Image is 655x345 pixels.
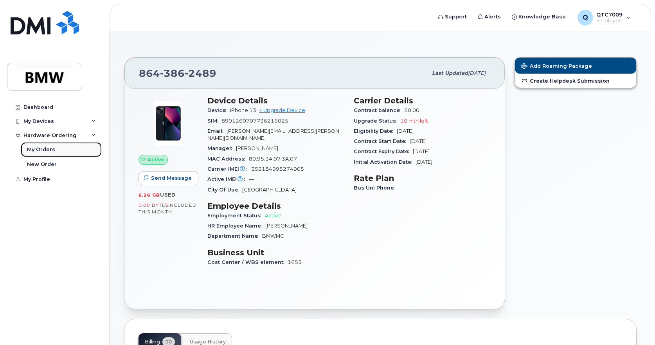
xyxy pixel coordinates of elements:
[262,233,284,239] span: BMWMC
[139,202,168,208] span: 0.00 Bytes
[207,201,344,211] h3: Employee Details
[251,166,304,172] span: 352184995274905
[404,107,419,113] span: $0.00
[397,128,414,134] span: [DATE]
[242,187,297,193] span: [GEOGRAPHIC_DATA]
[354,173,491,183] h3: Rate Plan
[207,145,236,151] span: Manager
[354,107,404,113] span: Contract balance
[249,156,297,162] span: 80:95:3A:97:3A:07
[288,259,302,265] span: 1655
[139,67,216,79] span: 864
[207,156,249,162] span: MAC Address
[621,311,649,339] iframe: Messenger Launcher
[207,233,262,239] span: Department Name
[151,174,192,182] span: Send Message
[207,96,344,105] h3: Device Details
[236,145,278,151] span: [PERSON_NAME]
[148,156,164,163] span: Active
[207,128,227,134] span: Email
[160,67,185,79] span: 386
[354,159,416,165] span: Initial Activation Date
[207,259,288,265] span: Cost Center / WBS element
[207,128,342,141] span: [PERSON_NAME][EMAIL_ADDRESS][PERSON_NAME][DOMAIN_NAME]
[354,96,491,105] h3: Carrier Details
[160,192,176,198] span: used
[468,70,486,76] span: [DATE]
[207,223,265,229] span: HR Employee Name
[207,248,344,257] h3: Business Unit
[432,70,468,76] span: Last updated
[221,118,288,124] span: 8901260707736216025
[416,159,432,165] span: [DATE]
[413,148,430,154] span: [DATE]
[354,118,400,124] span: Upgrade Status
[190,339,226,345] span: Usage History
[207,176,249,182] span: Active IMEI
[207,118,221,124] span: SIM
[139,192,160,198] span: 6.26 GB
[410,138,426,144] span: [DATE]
[265,223,308,229] span: [PERSON_NAME]
[521,63,592,70] span: Add Roaming Package
[207,166,251,172] span: Carrier IMEI
[400,118,428,124] span: 10 mth left
[139,171,198,185] button: Send Message
[145,100,192,147] img: image20231002-3703462-1ig824h.jpeg
[354,138,410,144] span: Contract Start Date
[259,107,305,113] a: + Upgrade Device
[230,107,256,113] span: iPhone 13
[354,185,398,191] span: Bus Unl Phone
[265,213,281,219] span: Active
[207,107,230,113] span: Device
[185,67,216,79] span: 2489
[354,148,413,154] span: Contract Expiry Date
[207,213,265,219] span: Employment Status
[207,187,242,193] span: City Of Use
[354,128,397,134] span: Eligibility Date
[249,176,254,182] span: —
[515,58,636,74] button: Add Roaming Package
[515,74,636,88] a: Create Helpdesk Submission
